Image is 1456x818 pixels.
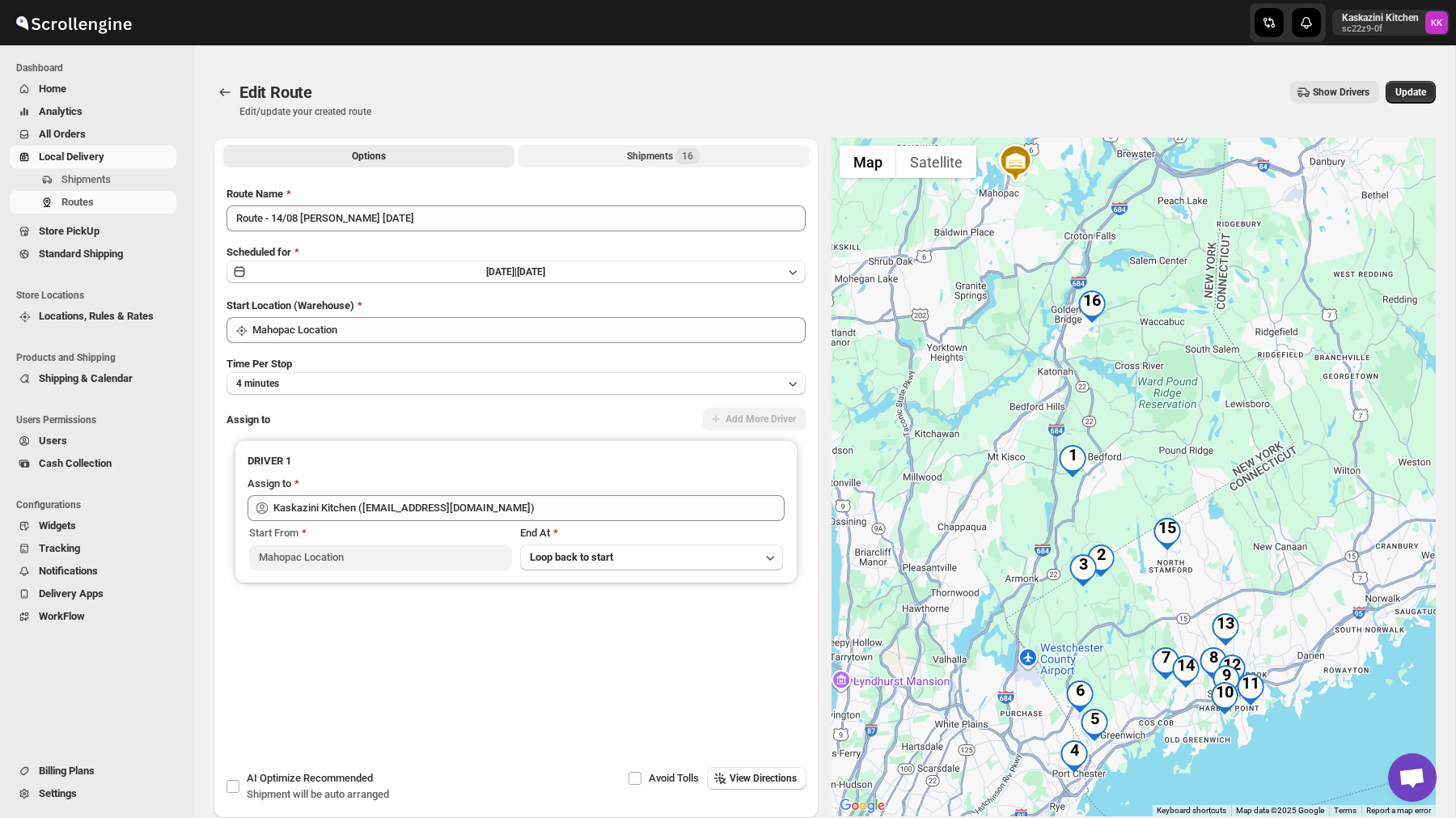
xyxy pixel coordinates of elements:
[226,413,270,426] span: Assign to
[1151,518,1183,550] div: 15
[1342,11,1419,24] p: Kaskazini Kitchen
[1313,86,1369,99] span: Show Drivers
[1056,445,1089,477] div: 1
[1197,647,1230,680] div: 8
[530,551,613,563] span: Loop back to start
[10,537,176,560] button: Tracking
[61,173,111,185] span: Shipments
[10,560,176,583] button: Notifications
[16,413,183,426] span: Users Permissions
[1366,806,1431,815] a: Report a map error
[840,146,896,178] button: Show street map
[39,765,95,777] span: Billing Plans
[10,430,176,452] button: Users
[836,795,889,816] img: Google
[226,358,292,370] span: Time Per Stop
[1149,647,1182,680] div: 7
[39,787,77,799] span: Settings
[896,146,976,178] button: Show satellite imagery
[214,173,819,709] div: All Route Options
[16,498,183,511] span: Configurations
[10,191,176,214] button: Routes
[61,196,94,208] span: Routes
[520,525,783,541] div: End At
[247,772,373,784] span: AI Optimize
[39,105,83,117] span: Analytics
[1076,290,1108,323] div: 16
[39,519,76,532] span: Widgets
[247,788,389,800] span: Shipment will be auto arranged
[518,145,809,167] button: Selected Shipments
[1388,753,1437,802] a: Open chat
[239,105,371,118] p: Edit/update your created route
[226,206,806,231] input: Eg: Bengaluru Route
[39,128,86,140] span: All Orders
[10,100,176,123] button: Analytics
[1209,613,1242,646] div: 13
[10,760,176,782] button: Billing Plans
[682,150,693,163] span: 16
[1290,81,1379,104] button: Show Drivers
[39,150,104,163] span: Local Delivery
[39,434,67,447] span: Users
[39,457,112,469] span: Cash Collection
[249,527,298,539] span: Start From
[707,767,806,790] button: View Directions
[1208,682,1241,714] div: 10
[1085,545,1117,577] div: 2
[236,377,279,390] span: 4 minutes
[16,61,183,74] span: Dashboard
[10,583,176,605] button: Delivery Apps
[16,351,183,364] span: Products and Shipping
[649,772,699,784] span: Avoid Tolls
[226,261,806,283] button: [DATE]|[DATE]
[520,545,783,570] button: Loop back to start
[39,83,66,95] span: Home
[1425,11,1448,34] span: Kaskazini Kitchen
[517,266,545,278] span: [DATE]
[226,188,283,200] span: Route Name
[39,587,104,600] span: Delivery Apps
[1216,655,1248,687] div: 12
[836,795,889,816] a: Open this area in Google Maps (opens a new window)
[1334,806,1357,815] a: Terms
[1234,673,1267,706] div: 11
[16,289,183,302] span: Store Locations
[1067,554,1099,587] div: 3
[10,452,176,475] button: Cash Collection
[10,605,176,628] button: WorkFlow
[10,367,176,390] button: Shipping & Calendar
[1395,86,1426,99] span: Update
[10,168,176,191] button: Shipments
[39,372,133,384] span: Shipping & Calendar
[1386,81,1436,104] button: Update
[39,565,98,577] span: Notifications
[273,495,785,521] input: Search assignee
[39,310,154,322] span: Locations, Rules & Rates
[1236,806,1324,815] span: Map data ©2025 Google
[214,81,236,104] button: Routes
[39,225,99,237] span: Store PickUp
[248,453,785,469] h3: DRIVER 1
[39,610,85,622] span: WorkFlow
[1170,655,1202,688] div: 14
[1058,740,1090,773] div: 4
[248,476,291,492] div: Assign to
[486,266,517,278] span: [DATE] |
[303,772,373,784] span: Recommended
[1064,680,1096,713] div: 6
[226,372,806,395] button: 4 minutes
[39,542,80,554] span: Tracking
[1078,709,1111,741] div: 5
[10,782,176,805] button: Settings
[252,317,806,343] input: Search location
[627,148,700,164] div: Shipments
[239,83,312,102] span: Edit Route
[1332,10,1450,36] button: User menu
[1210,665,1242,697] div: 9
[39,248,123,260] span: Standard Shipping
[226,246,291,258] span: Scheduled for
[226,299,354,312] span: Start Location (Warehouse)
[1157,805,1226,816] button: Keyboard shortcuts
[352,150,386,163] span: Options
